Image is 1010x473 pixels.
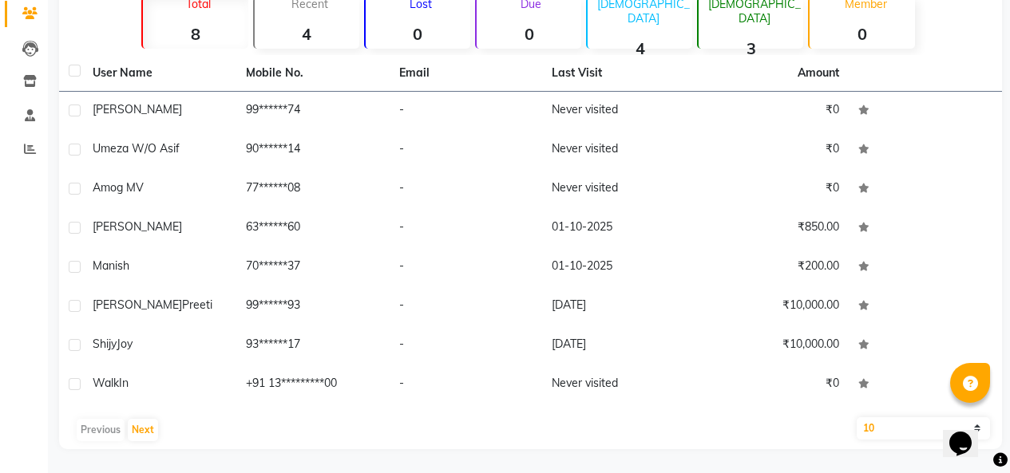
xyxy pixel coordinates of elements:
[93,219,182,234] span: [PERSON_NAME]
[788,55,849,91] th: Amount
[143,24,248,44] strong: 8
[695,209,849,248] td: ₹850.00
[542,92,695,131] td: Never visited
[390,326,543,365] td: -
[542,170,695,209] td: Never visited
[119,376,129,390] span: In
[390,209,543,248] td: -
[390,92,543,131] td: -
[83,55,236,92] th: User Name
[810,24,914,44] strong: 0
[699,38,803,58] strong: 3
[542,131,695,170] td: Never visited
[542,209,695,248] td: 01-10-2025
[390,55,543,92] th: Email
[255,24,359,44] strong: 4
[542,287,695,326] td: [DATE]
[93,376,119,390] span: Walk
[542,365,695,404] td: Never visited
[236,55,390,92] th: Mobile No.
[93,258,129,273] span: manish
[542,326,695,365] td: [DATE]
[93,180,144,195] span: Amog MV
[366,24,470,44] strong: 0
[117,337,133,351] span: Joy
[128,419,158,441] button: Next
[695,287,849,326] td: ₹10,000.00
[477,24,581,44] strong: 0
[542,248,695,287] td: 01-10-2025
[542,55,695,92] th: Last Visit
[93,141,180,156] span: umeza w/o Asif
[695,326,849,365] td: ₹10,000.00
[695,92,849,131] td: ₹0
[390,170,543,209] td: -
[93,298,182,312] span: [PERSON_NAME]
[390,248,543,287] td: -
[390,365,543,404] td: -
[390,287,543,326] td: -
[93,102,182,116] span: [PERSON_NAME]
[695,131,849,170] td: ₹0
[695,248,849,287] td: ₹200.00
[182,298,212,312] span: Preeti
[943,409,994,457] iframe: chat widget
[390,131,543,170] td: -
[93,337,117,351] span: Shijy
[588,38,692,58] strong: 4
[695,170,849,209] td: ₹0
[695,365,849,404] td: ₹0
